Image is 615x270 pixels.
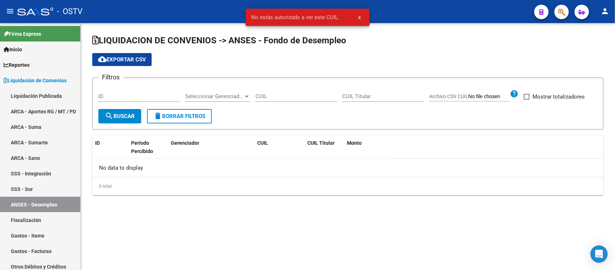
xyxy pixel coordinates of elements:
span: Exportar CSV [98,56,146,63]
mat-icon: menu [6,7,14,16]
span: Período Percibido [131,140,153,154]
h3: Filtros [98,72,123,82]
span: Buscar [105,113,135,119]
span: Firma Express [4,30,41,38]
mat-icon: person [601,7,609,16]
button: x [353,11,367,24]
datatable-header-cell: Gerenciador [168,135,254,159]
mat-icon: search [105,112,113,120]
button: Exportar CSV [92,53,152,66]
span: Mostrar totalizadores [532,92,585,101]
datatable-header-cell: Período Percibido [128,135,168,159]
span: Monto [347,140,362,146]
span: Gerenciador [171,140,199,146]
input: Archivo CSV CUIL [468,93,510,100]
span: Seleccionar Gerenciador [185,93,244,100]
span: No estás autorizado a ver este CUIL. [251,14,340,21]
div: 0 total [92,177,603,195]
span: - OSTV [57,4,83,19]
mat-icon: help [510,90,518,98]
span: CUIL Titular [307,140,335,146]
div: No data to display [92,159,603,177]
span: Archivo CSV CUIL [429,93,468,99]
datatable-header-cell: CUIL [254,135,294,159]
datatable-header-cell: CUIL Titular [304,135,344,159]
span: Reportes [4,61,30,69]
span: LIQUIDACION DE CONVENIOS -> ANSES - Fondo de Desempleo [92,35,346,45]
span: Inicio [4,45,22,53]
mat-icon: delete [153,112,162,120]
div: Open Intercom Messenger [591,245,608,263]
mat-icon: cloud_download [98,55,107,64]
span: ID [95,140,100,146]
button: Buscar [98,109,141,123]
datatable-header-cell: ID [92,135,128,159]
span: CUIL [257,140,268,146]
datatable-header-cell: Monto [344,135,391,159]
span: x [358,14,361,21]
button: Borrar Filtros [147,109,212,123]
span: Liquidación de Convenios [4,77,67,84]
span: Borrar Filtros [153,113,205,119]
